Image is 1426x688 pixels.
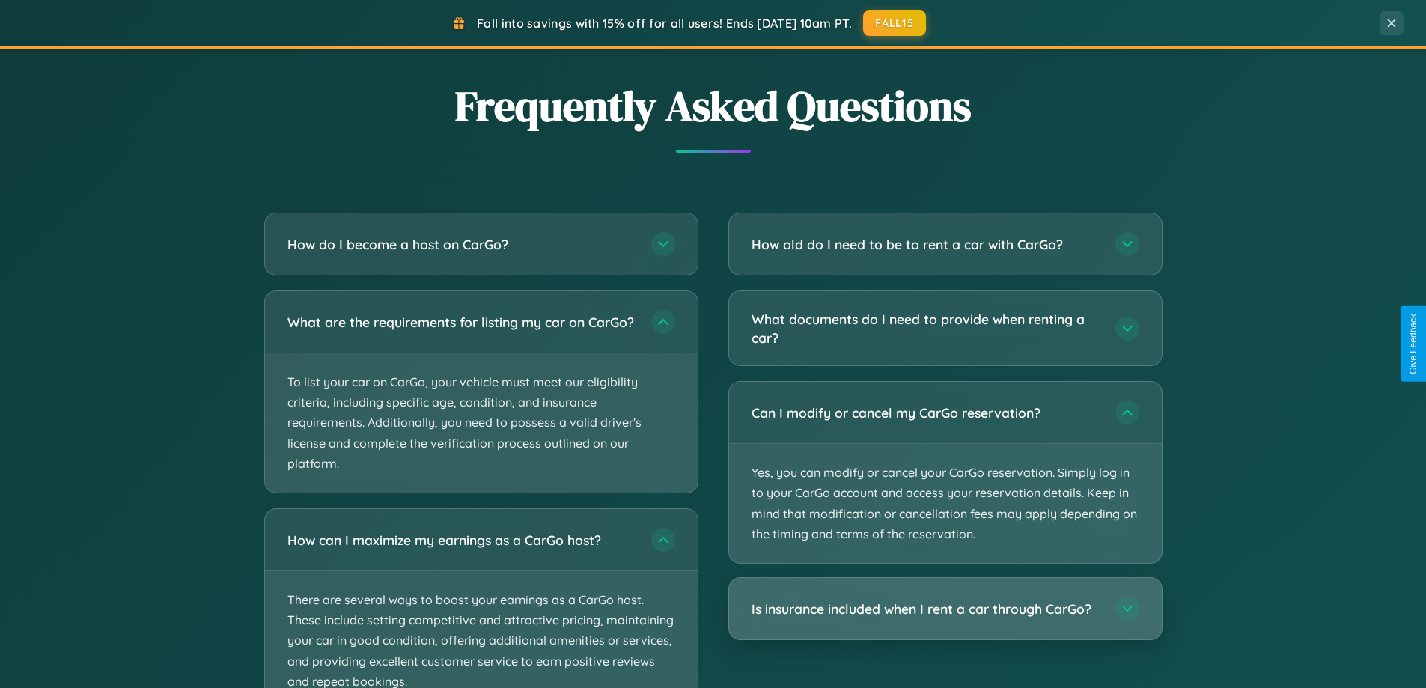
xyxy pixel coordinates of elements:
h3: What are the requirements for listing my car on CarGo? [287,313,636,332]
h3: Can I modify or cancel my CarGo reservation? [752,404,1100,422]
h3: How can I maximize my earnings as a CarGo host? [287,531,636,550]
div: Give Feedback [1408,314,1419,374]
p: To list your car on CarGo, your vehicle must meet our eligibility criteria, including specific ag... [265,353,698,493]
h3: What documents do I need to provide when renting a car? [752,310,1100,347]
span: Fall into savings with 15% off for all users! Ends [DATE] 10am PT. [477,16,852,31]
h3: How old do I need to be to rent a car with CarGo? [752,235,1100,254]
h3: How do I become a host on CarGo? [287,235,636,254]
p: Yes, you can modify or cancel your CarGo reservation. Simply log in to your CarGo account and acc... [729,444,1162,563]
button: FALL15 [863,10,926,36]
h3: Is insurance included when I rent a car through CarGo? [752,600,1100,618]
h2: Frequently Asked Questions [264,77,1163,135]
